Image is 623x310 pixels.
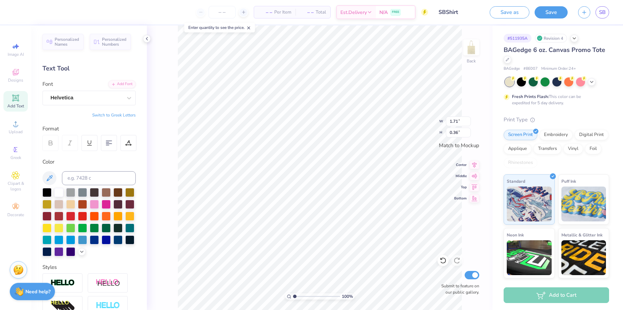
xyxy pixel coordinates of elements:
span: Standard [507,177,525,185]
span: BAGedge 6 oz. Canvas Promo Tote [504,46,605,54]
div: Add Font [108,80,136,88]
span: Clipart & logos [3,181,28,192]
strong: Fresh Prints Flash: [512,94,549,99]
img: Stroke [50,279,75,287]
img: Negative Space [96,302,120,310]
span: Greek [10,155,21,160]
span: Decorate [7,212,24,218]
span: Top [454,185,467,190]
span: Minimum Order: 24 + [541,66,576,72]
div: Vinyl [563,144,583,154]
span: Add Text [7,103,24,109]
button: Save [535,6,568,18]
span: Image AI [8,52,24,57]
label: Font [42,80,53,88]
div: Format [42,125,136,133]
span: Est. Delivery [340,9,367,16]
span: – – [258,9,272,16]
div: Color [42,158,136,166]
a: SB [596,6,609,18]
div: Print Type [504,116,609,124]
input: Untitled Design [433,5,484,19]
span: SB [599,8,606,16]
span: Neon Ink [507,231,524,239]
div: Styles [42,263,136,271]
div: Foil [585,144,601,154]
span: Designs [8,77,23,83]
span: Puff Ink [561,177,576,185]
span: # BE007 [523,66,538,72]
div: Digital Print [575,130,608,140]
img: Standard [507,187,552,221]
span: Personalized Names [55,37,79,47]
div: # 511935A [504,34,531,43]
span: N/A [379,9,388,16]
span: Per Item [274,9,291,16]
div: Screen Print [504,130,537,140]
span: Center [454,162,467,167]
span: Middle [454,174,467,179]
input: – – [208,6,236,18]
img: Shadow [96,279,120,287]
span: – – [300,9,314,16]
label: Submit to feature on our public gallery. [437,283,479,295]
span: Upload [9,129,23,135]
img: Back [464,40,478,54]
strong: Need help? [25,288,50,295]
div: Back [467,58,476,64]
div: Rhinestones [504,158,537,168]
div: Enter quantity to see the price. [184,23,255,32]
span: Bottom [454,196,467,201]
input: e.g. 7428 c [62,171,136,185]
div: Embroidery [539,130,573,140]
button: Save as [490,6,529,18]
span: BAGedge [504,66,520,72]
button: Switch to Greek Letters [92,112,136,118]
div: Revision 4 [535,34,567,43]
img: Neon Ink [507,240,552,275]
span: Total [316,9,326,16]
span: 100 % [342,293,353,300]
div: Text Tool [42,64,136,73]
span: Metallic & Glitter Ink [561,231,602,239]
img: Metallic & Glitter Ink [561,240,606,275]
div: Transfers [534,144,561,154]
span: FREE [392,10,399,15]
div: Applique [504,144,531,154]
div: This color can be expedited for 5 day delivery. [512,93,598,106]
img: Puff Ink [561,187,606,221]
span: Personalized Numbers [102,37,127,47]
